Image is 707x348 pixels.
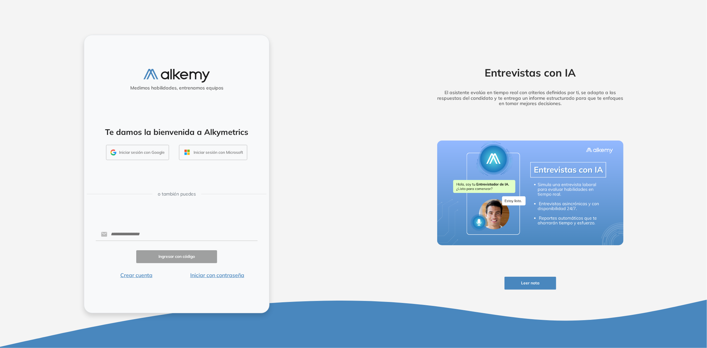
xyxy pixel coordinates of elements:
button: Iniciar sesión con Google [106,145,169,160]
img: logo-alkemy [144,69,210,83]
button: Iniciar sesión con Microsoft [179,145,247,160]
img: GMAIL_ICON [110,149,116,155]
img: OUTLOOK_ICON [183,148,191,156]
span: o también puedes [158,191,196,198]
h2: Entrevistas con IA [427,66,634,79]
button: Iniciar con contraseña [177,271,258,279]
button: Crear cuenta [96,271,177,279]
button: Leer nota [504,277,556,290]
h4: Te damos la bienvenida a Alkymetrics [93,127,261,137]
button: Ingresar con código [136,250,217,263]
h5: Medimos habilidades, entrenamos equipos [87,85,266,91]
h5: El asistente evalúa en tiempo real con criterios definidos por ti, se adapta a las respuestas del... [427,90,634,106]
img: img-more-info [437,141,623,245]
